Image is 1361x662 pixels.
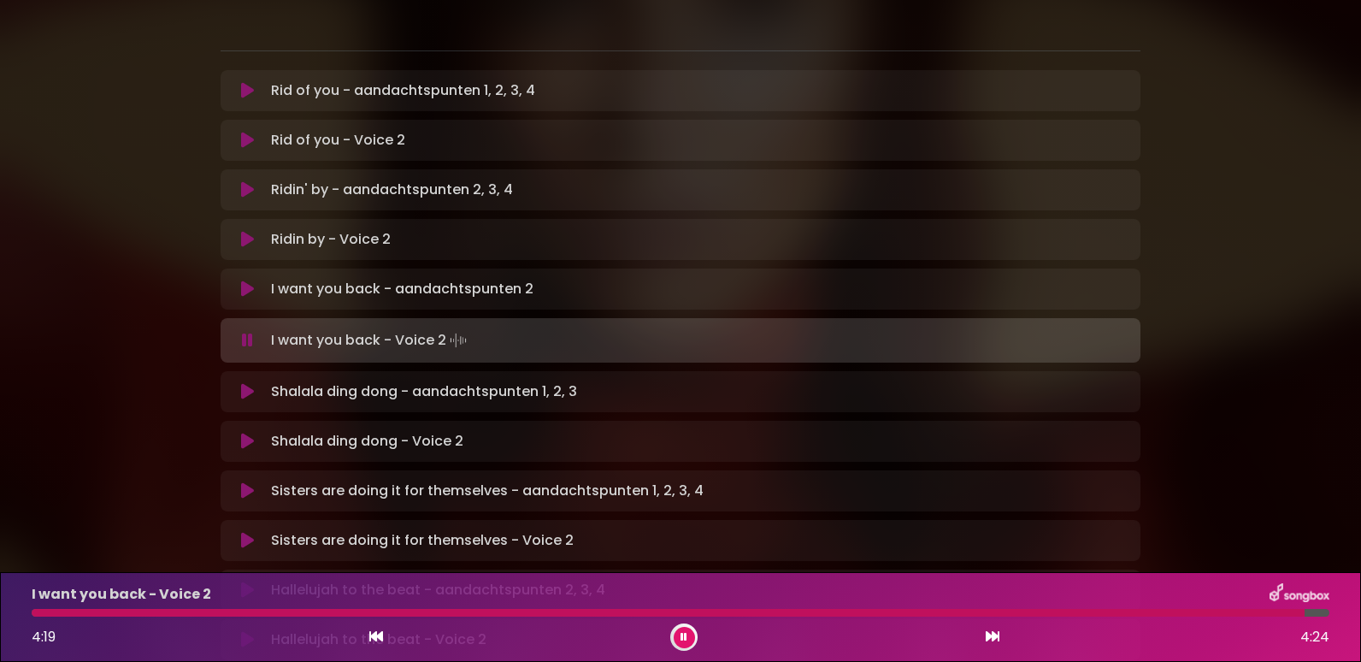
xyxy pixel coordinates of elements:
p: Sisters are doing it for themselves - Voice 2 [271,530,574,551]
p: I want you back - aandachtspunten 2 [271,279,533,299]
span: 4:19 [32,627,56,647]
img: waveform4.gif [446,328,470,352]
p: Sisters are doing it for themselves - aandachtspunten 1, 2, 3, 4 [271,481,704,501]
p: I want you back - Voice 2 [271,328,470,352]
p: Shalala ding dong - Voice 2 [271,431,463,452]
p: Rid of you - aandachtspunten 1, 2, 3, 4 [271,80,535,101]
p: Ridin' by - aandachtspunten 2, 3, 4 [271,180,513,200]
p: Ridin by - Voice 2 [271,229,391,250]
p: Rid of you - Voice 2 [271,130,405,151]
span: 4:24 [1300,627,1329,647]
p: I want you back - Voice 2 [32,584,211,605]
p: Shalala ding dong - aandachtspunten 1, 2, 3 [271,381,577,402]
img: songbox-logo-white.png [1270,583,1329,606]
